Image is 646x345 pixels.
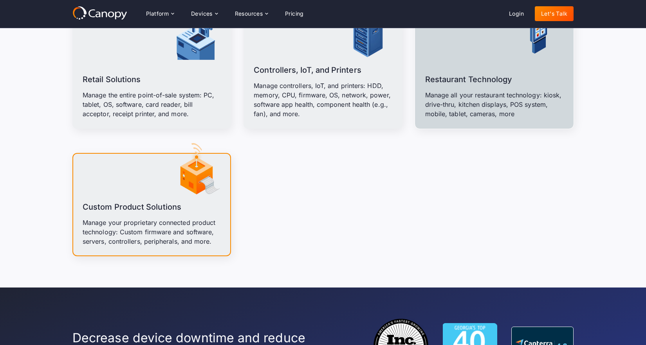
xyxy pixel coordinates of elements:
div: Platform [146,11,169,16]
div: Devices [185,6,224,22]
p: Manage all your restaurant technology: kiosk, drive-thru, kitchen displays, POS system, mobile, t... [425,90,563,119]
div: Devices [191,11,213,16]
a: Retail SolutionsManage the entire point-of-sale system: PC, tablet, OS, software, card reader, bi... [72,16,231,129]
h3: Retail Solutions [83,73,141,86]
p: Manage your proprietary connected product technology: Custom firmware and software, servers, cont... [83,218,221,246]
div: Resources [235,11,263,16]
div: Resources [229,6,274,22]
a: Pricing [279,6,310,21]
a: Controllers, IoT, and PrintersManage controllers, IoT, and printers: HDD, memory, CPU, firmware, ... [244,16,402,129]
h3: Custom Product Solutions [83,201,181,213]
a: Let's Talk [535,6,574,21]
a: Login [503,6,530,21]
a: Custom Product SolutionsManage your proprietary connected product technology: Custom firmware and... [72,153,231,256]
p: Manage the entire point-of-sale system: PC, tablet, OS, software, card reader, bill acceptor, rec... [83,90,221,119]
div: Platform [140,6,180,22]
a: Restaurant TechnologyManage all your restaurant technology: kiosk, drive-thru, kitchen displays, ... [415,16,574,129]
h3: Restaurant Technology [425,73,512,86]
p: Manage controllers, IoT, and printers: HDD, memory, CPU, firmware, OS, network, power, software a... [254,81,392,119]
h3: Controllers, IoT, and Printers [254,64,361,76]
